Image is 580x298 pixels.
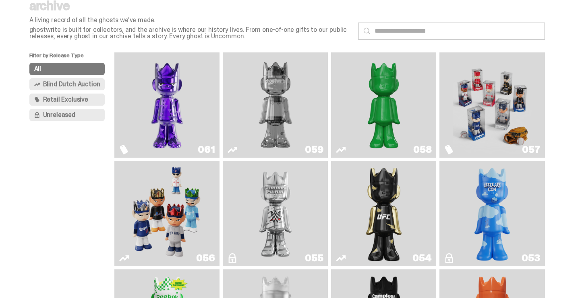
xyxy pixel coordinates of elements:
img: Two [236,56,315,154]
img: Schrödinger's ghost: Sunday Green [344,56,423,154]
div: 056 [196,253,215,263]
img: ghooooost [471,164,514,263]
a: ghooooost [444,164,540,263]
a: Schrödinger's ghost: Sunday Green [336,56,431,154]
span: All [34,66,41,72]
img: Game Face (2025) [453,56,532,154]
a: I Was There SummerSlam [228,164,323,263]
span: Unreleased [43,112,75,118]
img: Game Face (2025) [128,164,207,263]
div: 053 [522,253,540,263]
a: Game Face (2025) [444,56,540,154]
a: Ruby [336,164,431,263]
div: 055 [305,253,323,263]
a: Fantasy [119,56,215,154]
button: Retail Exclusive [29,94,105,106]
div: 058 [413,145,431,154]
div: 054 [412,253,431,263]
div: 059 [305,145,323,154]
button: Blind Dutch Auction [29,78,105,90]
p: Filter by Release Type [29,52,115,63]
span: Blind Dutch Auction [43,81,100,88]
button: All [29,63,105,75]
div: 057 [522,145,540,154]
div: 061 [198,145,215,154]
img: I Was There SummerSlam [236,164,315,263]
img: Ruby [362,164,405,263]
a: Game Face (2025) [119,164,215,263]
p: A living record of all the ghosts we've made. [29,17,352,23]
span: Retail Exclusive [43,96,88,103]
button: Unreleased [29,109,105,121]
img: Fantasy [128,56,207,154]
a: Two [228,56,323,154]
p: ghostwrite is built for collectors, and the archive is where our history lives. From one-of-one g... [29,27,352,40]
